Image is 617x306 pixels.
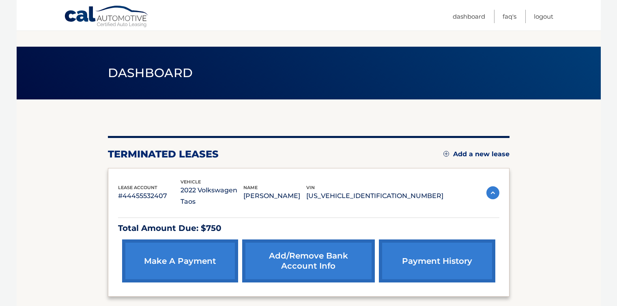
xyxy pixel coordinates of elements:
span: lease account [118,185,157,190]
p: 2022 Volkswagen Taos [181,185,243,207]
p: Total Amount Due: $750 [118,221,499,235]
a: Add/Remove bank account info [242,239,375,282]
p: [PERSON_NAME] [243,190,306,202]
span: Dashboard [108,65,193,80]
a: Add a new lease [443,150,510,158]
span: name [243,185,258,190]
a: Cal Automotive [64,5,149,29]
a: Logout [534,10,553,23]
a: payment history [379,239,495,282]
span: vehicle [181,179,201,185]
a: Dashboard [453,10,485,23]
a: FAQ's [503,10,516,23]
span: vin [306,185,315,190]
p: #44455532407 [118,190,181,202]
p: [US_VEHICLE_IDENTIFICATION_NUMBER] [306,190,443,202]
a: make a payment [122,239,238,282]
img: add.svg [443,151,449,157]
img: accordion-active.svg [486,186,499,199]
h2: terminated leases [108,148,219,160]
